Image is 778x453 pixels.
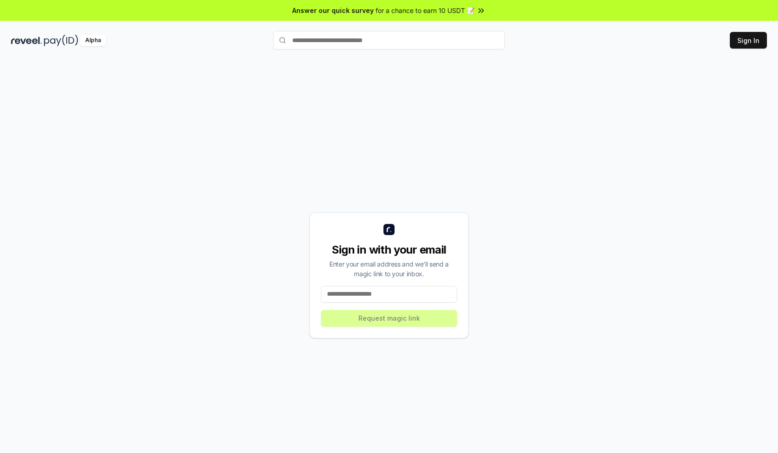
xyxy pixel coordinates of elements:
[321,259,457,279] div: Enter your email address and we’ll send a magic link to your inbox.
[44,35,78,46] img: pay_id
[11,35,42,46] img: reveel_dark
[80,35,106,46] div: Alpha
[730,32,767,49] button: Sign In
[383,224,395,235] img: logo_small
[321,242,457,257] div: Sign in with your email
[292,6,374,15] span: Answer our quick survey
[376,6,475,15] span: for a chance to earn 10 USDT 📝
